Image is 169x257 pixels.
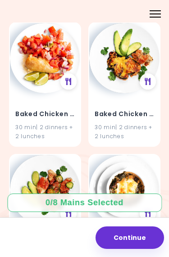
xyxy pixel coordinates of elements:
h4: Baked Chicken & Eggplants [95,107,154,122]
div: See Meal Plan [60,205,77,221]
div: See Meal Plan [140,205,156,221]
div: 30 min | 2 dinners + 2 lunches [95,123,154,140]
div: 30 min | 2 dinners + 2 lunches [15,123,75,140]
button: Continue [96,226,164,249]
div: See Meal Plan [140,73,156,90]
div: See Meal Plan [60,73,77,90]
div: 0 / 8 Mains Selected [39,197,130,208]
h4: Baked Chicken and Salsa [15,107,75,122]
